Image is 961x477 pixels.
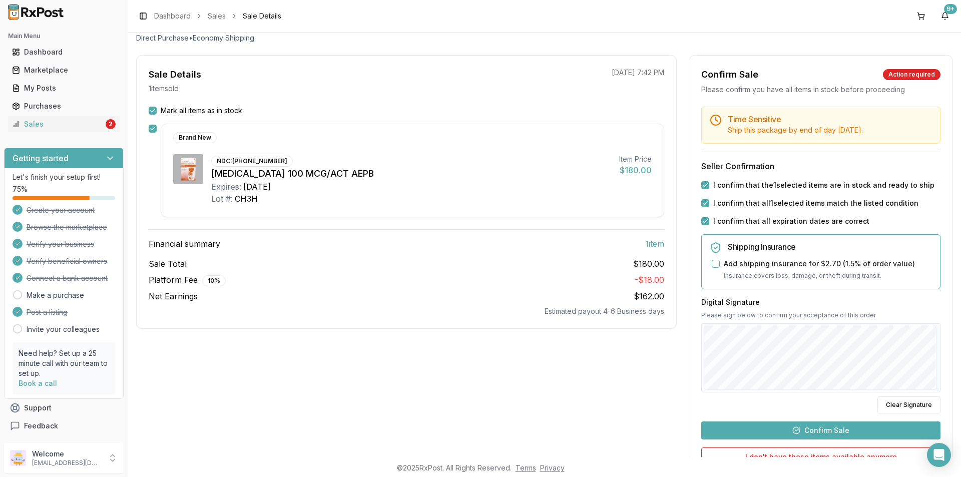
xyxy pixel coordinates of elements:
span: Sale Total [149,258,187,270]
a: Dashboard [154,11,191,21]
h3: Seller Confirmation [701,160,940,172]
span: Platform Fee [149,274,226,286]
button: Sales2 [4,116,124,132]
button: Clear Signature [877,396,940,413]
a: Marketplace [8,61,120,79]
span: $162.00 [634,291,664,301]
label: I confirm that all expiration dates are correct [713,216,869,226]
div: Sale Details [149,68,201,82]
a: Invite your colleagues [27,324,100,334]
label: Add shipping insurance for $2.70 ( 1.5 % of order value) [724,259,915,269]
label: Mark all items as in stock [161,106,242,116]
button: 9+ [937,8,953,24]
span: Browse the marketplace [27,222,107,232]
button: I don't have these items available anymore [701,447,940,466]
a: Sales2 [8,115,120,133]
h5: Time Sensitive [728,115,932,123]
div: Open Intercom Messenger [927,443,951,467]
button: Feedback [4,417,124,435]
div: Lot #: [211,193,233,205]
div: Purchases [12,101,116,111]
button: Purchases [4,98,124,114]
h3: Getting started [13,152,69,164]
div: Sales [12,119,104,129]
div: 2 [106,119,116,129]
button: Marketplace [4,62,124,78]
div: CH3H [235,193,258,205]
label: I confirm that all 1 selected items match the listed condition [713,198,918,208]
div: Action required [883,69,940,80]
span: - $18.00 [635,275,664,285]
span: Net Earnings [149,290,198,302]
span: Post a listing [27,307,68,317]
span: 1 item [645,238,664,250]
div: 10 % [202,275,226,286]
a: Sales [208,11,226,21]
div: [MEDICAL_DATA] 100 MCG/ACT AEPB [211,167,611,181]
button: My Posts [4,80,124,96]
span: Financial summary [149,238,220,250]
span: Create your account [27,205,95,215]
p: 1 item sold [149,84,179,94]
a: Dashboard [8,43,120,61]
div: 9+ [944,4,957,14]
div: Marketplace [12,65,116,75]
img: RxPost Logo [4,4,68,20]
div: [DATE] [243,181,271,193]
div: Please confirm you have all items in stock before proceeding [701,85,940,95]
a: Purchases [8,97,120,115]
div: Expires: [211,181,241,193]
p: Let's finish your setup first! [13,172,115,182]
span: 75 % [13,184,28,194]
p: Need help? Set up a 25 minute call with our team to set up. [19,348,109,378]
div: My Posts [12,83,116,93]
a: My Posts [8,79,120,97]
a: Make a purchase [27,290,84,300]
span: Feedback [24,421,58,431]
span: Verify beneficial owners [27,256,107,266]
div: Item Price [619,154,652,164]
p: Insurance covers loss, damage, or theft during transit. [724,271,932,281]
nav: breadcrumb [154,11,281,21]
label: I confirm that the 1 selected items are in stock and ready to ship [713,180,934,190]
p: Welcome [32,449,102,459]
h5: Shipping Insurance [728,243,932,251]
span: Sale Details [243,11,281,21]
a: Book a call [19,379,57,387]
span: $180.00 [633,258,664,270]
a: Privacy [540,463,565,472]
span: Connect a bank account [27,273,108,283]
p: Please sign below to confirm your acceptance of this order [701,311,940,319]
button: Support [4,399,124,417]
button: Dashboard [4,44,124,60]
div: Dashboard [12,47,116,57]
img: Arnuity Ellipta 100 MCG/ACT AEPB [173,154,203,184]
h3: Digital Signature [701,297,940,307]
img: User avatar [10,450,26,466]
span: Ship this package by end of day [DATE] . [728,126,863,134]
p: [EMAIL_ADDRESS][DOMAIN_NAME] [32,459,102,467]
div: Brand New [173,132,217,143]
div: NDC: [PHONE_NUMBER] [211,156,293,167]
span: Verify your business [27,239,94,249]
div: $180.00 [619,164,652,176]
p: Direct Purchase • Economy Shipping [136,33,953,43]
div: Estimated payout 4-6 Business days [149,306,664,316]
h2: Main Menu [8,32,120,40]
button: Confirm Sale [701,421,940,439]
a: Terms [516,463,536,472]
div: Confirm Sale [701,68,758,82]
p: [DATE] 7:42 PM [612,68,664,78]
